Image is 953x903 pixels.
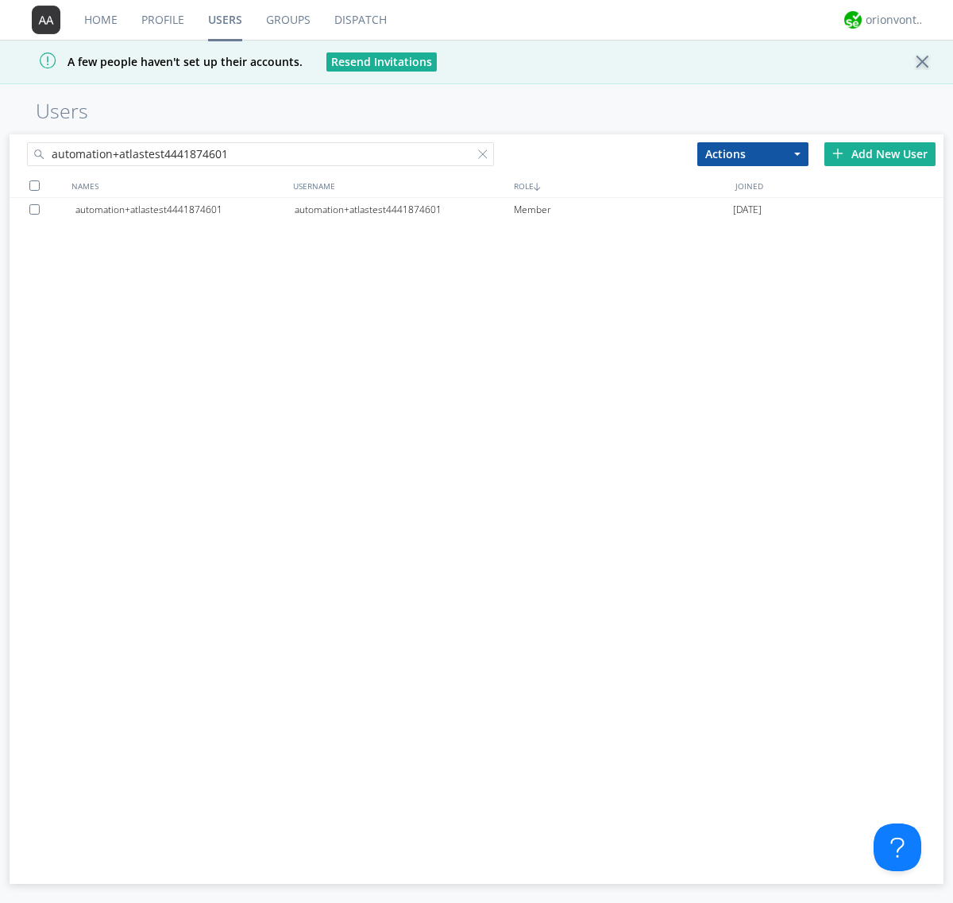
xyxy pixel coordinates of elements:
button: Resend Invitations [326,52,437,72]
span: [DATE] [733,198,762,222]
img: 373638.png [32,6,60,34]
a: automation+atlastest4441874601automation+atlastest4441874601Member[DATE] [10,198,943,222]
div: Add New User [824,142,936,166]
div: ROLE [510,174,731,197]
div: USERNAME [289,174,511,197]
img: 29d36aed6fa347d5a1537e7736e6aa13 [844,11,862,29]
img: plus.svg [832,148,843,159]
div: Member [514,198,733,222]
div: automation+atlastest4441874601 [75,198,295,222]
input: Search users [27,142,494,166]
div: JOINED [731,174,953,197]
div: orionvontas+atlas+automation+org2 [866,12,925,28]
div: NAMES [68,174,289,197]
iframe: Toggle Customer Support [874,824,921,871]
div: automation+atlastest4441874601 [295,198,514,222]
button: Actions [697,142,808,166]
span: A few people haven't set up their accounts. [12,54,303,69]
